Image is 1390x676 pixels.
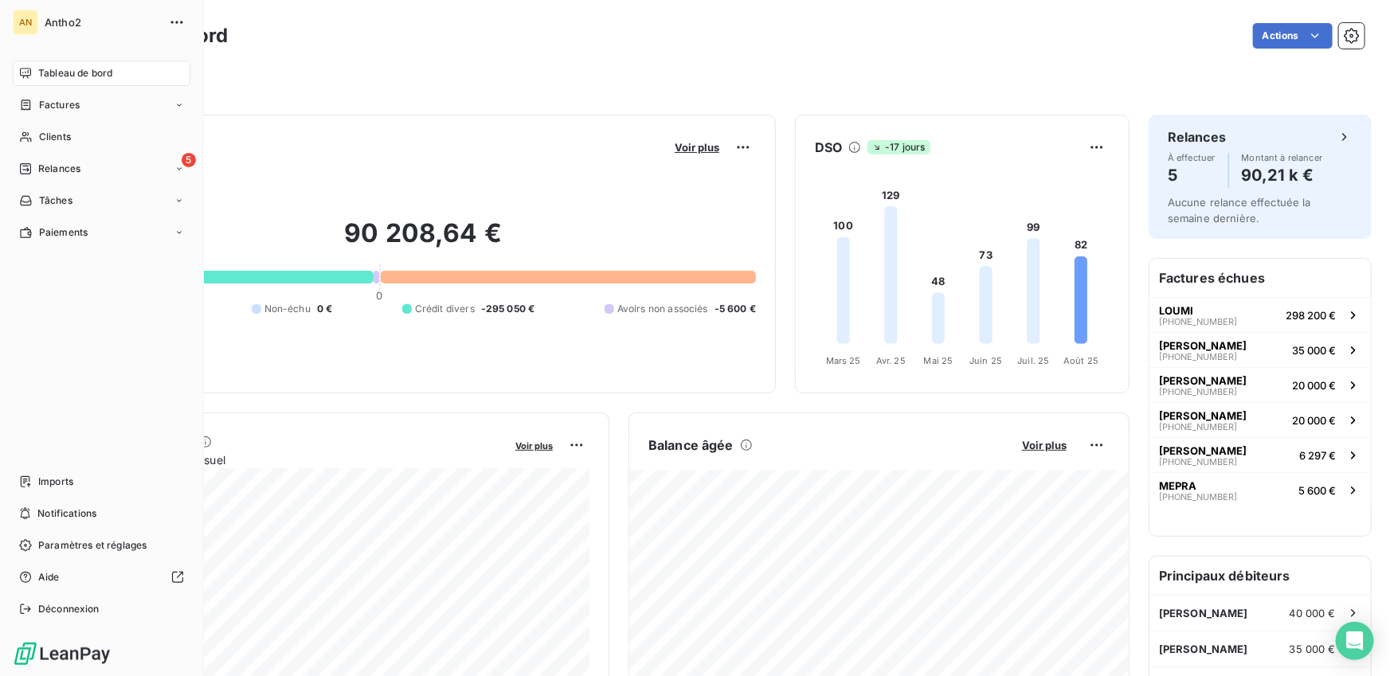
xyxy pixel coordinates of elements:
a: Aide [13,565,190,590]
h6: DSO [815,138,842,157]
span: [PERSON_NAME] [1159,339,1247,352]
span: [PHONE_NUMBER] [1159,352,1237,361]
span: [PERSON_NAME] [1159,409,1247,422]
span: Paiements [39,225,88,240]
span: -295 050 € [481,302,535,316]
span: -17 jours [867,140,930,154]
span: [PERSON_NAME] [1159,607,1248,619]
span: Imports [38,475,73,489]
span: Relances [38,162,80,176]
a: 5Relances [13,156,190,182]
div: Open Intercom Messenger [1336,622,1374,660]
span: Chiffre d'affaires mensuel [90,451,504,468]
tspan: Juil. 25 [1017,355,1049,366]
button: Voir plus [511,438,558,452]
h6: Principaux débiteurs [1149,557,1371,595]
img: Logo LeanPay [13,641,112,666]
button: Voir plus [670,140,724,154]
h6: Factures échues [1149,259,1371,297]
button: Voir plus [1017,438,1071,452]
h2: 90 208,64 € [90,217,756,265]
tspan: Août 25 [1063,355,1098,366]
span: 20 000 € [1292,379,1336,392]
span: [PHONE_NUMBER] [1159,422,1237,432]
span: Antho2 [45,16,159,29]
span: [PERSON_NAME] [1159,374,1247,387]
h6: Balance âgée [648,436,734,455]
span: Aucune relance effectuée la semaine dernière. [1168,196,1311,225]
button: [PERSON_NAME][PHONE_NUMBER]20 000 € [1149,402,1371,437]
div: AN [13,10,38,35]
span: Clients [39,130,71,144]
span: 6 297 € [1299,449,1336,462]
span: Paramètres et réglages [38,538,147,553]
button: Actions [1253,23,1333,49]
span: Tâches [39,193,72,208]
span: 0 € [317,302,332,316]
h4: 5 [1168,162,1216,188]
span: MEPRA [1159,479,1196,492]
span: Non-échu [264,302,311,316]
button: LOUMI[PHONE_NUMBER]298 200 € [1149,297,1371,332]
h6: Relances [1168,127,1226,147]
button: [PERSON_NAME][PHONE_NUMBER]35 000 € [1149,332,1371,367]
tspan: Mars 25 [826,355,861,366]
tspan: Mai 25 [924,355,953,366]
span: Déconnexion [38,602,100,616]
h4: 90,21 k € [1242,162,1323,188]
span: 5 600 € [1298,484,1336,497]
button: MEPRA[PHONE_NUMBER]5 600 € [1149,472,1371,507]
span: [PHONE_NUMBER] [1159,387,1237,397]
tspan: Juin 25 [969,355,1002,366]
span: Tableau de bord [38,66,112,80]
span: 40 000 € [1290,607,1336,619]
span: [PERSON_NAME] [1159,444,1247,457]
span: Avoirs non associés [617,302,708,316]
span: Aide [38,570,60,584]
a: Clients [13,124,190,150]
button: [PERSON_NAME][PHONE_NUMBER]6 297 € [1149,437,1371,472]
span: 5 [182,153,196,167]
span: Voir plus [515,440,553,451]
a: Factures [13,92,190,118]
button: [PERSON_NAME][PHONE_NUMBER]20 000 € [1149,367,1371,402]
a: Tableau de bord [13,61,190,86]
span: Voir plus [1022,439,1067,451]
a: Paramètres et réglages [13,533,190,558]
a: Paiements [13,220,190,245]
span: -5 600 € [715,302,756,316]
a: Tâches [13,188,190,213]
span: Notifications [37,506,96,521]
span: [PHONE_NUMBER] [1159,317,1237,326]
span: Factures [39,98,80,112]
span: Montant à relancer [1242,153,1323,162]
span: 0 [377,289,383,302]
span: LOUMI [1159,304,1193,317]
tspan: Avr. 25 [876,355,906,366]
span: Crédit divers [415,302,475,316]
a: Imports [13,469,190,494]
span: 298 200 € [1286,309,1336,322]
span: 35 000 € [1290,643,1336,655]
span: Voir plus [675,141,719,154]
span: [PHONE_NUMBER] [1159,457,1237,467]
span: [PHONE_NUMBER] [1159,492,1237,502]
span: À effectuer [1168,153,1216,162]
span: 35 000 € [1292,344,1336,357]
span: [PERSON_NAME] [1159,643,1248,655]
span: 20 000 € [1292,414,1336,427]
